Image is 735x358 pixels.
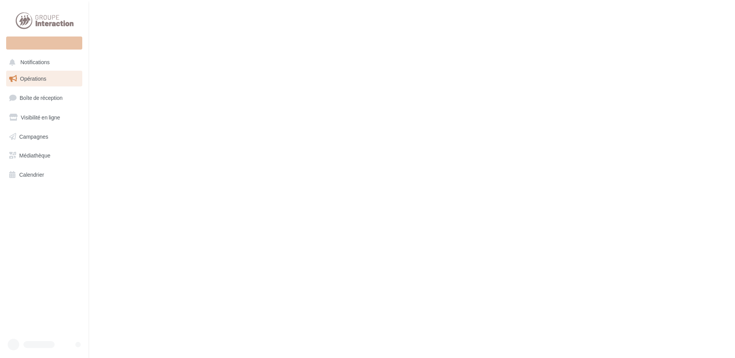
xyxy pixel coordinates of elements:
[20,59,50,66] span: Notifications
[20,94,63,101] span: Boîte de réception
[21,114,60,121] span: Visibilité en ligne
[20,75,46,82] span: Opérations
[19,171,44,178] span: Calendrier
[6,36,82,50] div: Nouvelle campagne
[5,109,84,126] a: Visibilité en ligne
[5,148,84,164] a: Médiathèque
[5,89,84,106] a: Boîte de réception
[5,129,84,145] a: Campagnes
[19,152,50,159] span: Médiathèque
[5,167,84,183] a: Calendrier
[19,133,48,139] span: Campagnes
[5,71,84,87] a: Opérations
